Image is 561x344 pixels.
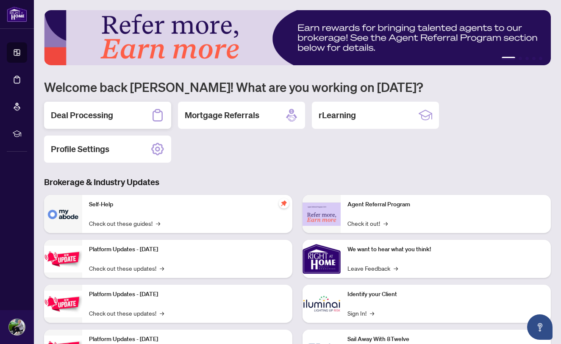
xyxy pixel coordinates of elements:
button: 3 [525,57,529,60]
img: Profile Icon [9,319,25,335]
span: → [370,308,374,318]
span: → [383,219,388,228]
a: Leave Feedback→ [347,264,398,273]
img: We want to hear what you think! [303,240,341,278]
button: 4 [532,57,536,60]
img: Platform Updates - July 21, 2025 [44,246,82,272]
a: Check out these updates!→ [89,308,164,318]
img: Identify your Client [303,285,341,323]
h2: Profile Settings [51,143,109,155]
h2: Deal Processing [51,109,113,121]
button: 5 [539,57,542,60]
p: We want to hear what you think! [347,245,544,254]
a: Sign In!→ [347,308,374,318]
a: Check out these updates!→ [89,264,164,273]
p: Sail Away With 8Twelve [347,335,544,344]
img: logo [7,6,27,22]
p: Platform Updates - [DATE] [89,245,286,254]
p: Platform Updates - [DATE] [89,335,286,344]
h1: Welcome back [PERSON_NAME]! What are you working on [DATE]? [44,79,551,95]
span: → [160,308,164,318]
span: → [394,264,398,273]
h3: Brokerage & Industry Updates [44,176,551,188]
p: Agent Referral Program [347,200,544,209]
img: Agent Referral Program [303,203,341,226]
a: Check it out!→ [347,219,388,228]
button: 2 [519,57,522,60]
a: Check out these guides!→ [89,219,160,228]
button: Open asap [527,314,553,340]
img: Slide 0 [44,10,551,65]
span: pushpin [279,198,289,208]
h2: rLearning [319,109,356,121]
p: Self-Help [89,200,286,209]
button: 1 [502,57,515,60]
span: → [160,264,164,273]
p: Identify your Client [347,290,544,299]
h2: Mortgage Referrals [185,109,259,121]
img: Platform Updates - July 8, 2025 [44,291,82,317]
p: Platform Updates - [DATE] [89,290,286,299]
span: → [156,219,160,228]
img: Self-Help [44,195,82,233]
